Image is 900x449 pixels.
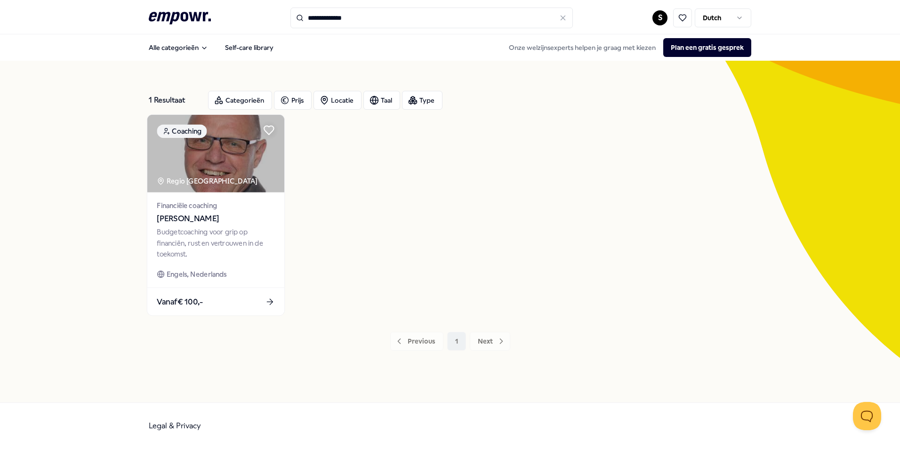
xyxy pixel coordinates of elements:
span: [PERSON_NAME] [157,213,274,225]
button: Categorieën [208,91,272,110]
button: Type [402,91,442,110]
button: Taal [363,91,400,110]
nav: Main [141,38,281,57]
span: Engels, Nederlands [167,269,227,280]
button: Plan een gratis gesprek [663,38,751,57]
a: package imageCoachingRegio [GEOGRAPHIC_DATA] Financiële coaching[PERSON_NAME]Budgetcoaching voor ... [147,114,285,316]
button: Prijs [274,91,312,110]
span: Vanaf € 100,- [157,296,203,308]
div: 1 Resultaat [149,91,201,110]
iframe: Help Scout Beacon - Open [853,402,881,430]
input: Search for products, categories or subcategories [290,8,573,28]
button: Locatie [313,91,362,110]
button: S [652,10,667,25]
a: Legal & Privacy [149,421,201,430]
span: Financiële coaching [157,200,274,211]
div: Onze welzijnsexperts helpen je graag met kiezen [501,38,751,57]
div: Budgetcoaching voor grip op financiën, rust en vertrouwen in de toekomst. [157,227,274,259]
div: Regio [GEOGRAPHIC_DATA] [157,176,259,186]
a: Self-care library [217,38,281,57]
button: Alle categorieën [141,38,216,57]
img: package image [147,115,284,192]
div: Coaching [157,124,207,138]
